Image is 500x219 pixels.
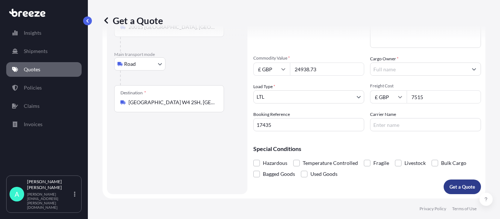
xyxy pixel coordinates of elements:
[15,190,19,198] span: A
[120,90,146,96] div: Destination
[27,192,72,209] p: [PERSON_NAME][EMAIL_ADDRESS][PERSON_NAME][DOMAIN_NAME]
[407,90,481,103] input: Enter amount
[370,118,481,131] input: Enter name
[253,118,364,131] input: Your internal reference
[263,169,295,180] span: Bagged Goods
[6,26,82,40] a: Insights
[452,206,477,212] a: Terms of Use
[24,29,41,37] p: Insights
[370,111,396,118] label: Carrier Name
[253,90,364,103] button: LTL
[303,158,358,169] span: Temperature Controlled
[102,15,163,26] p: Get a Quote
[263,158,287,169] span: Hazardous
[290,63,364,76] input: Type amount
[253,55,364,61] span: Commodity Value
[24,84,42,91] p: Policies
[467,63,481,76] button: Show suggestions
[27,179,72,190] p: [PERSON_NAME] [PERSON_NAME]
[124,60,136,68] span: Road
[6,44,82,58] a: Shipments
[310,169,337,180] span: Used Goods
[253,111,290,118] label: Booking Reference
[6,62,82,77] a: Quotes
[441,158,466,169] span: Bulk Cargo
[6,80,82,95] a: Policies
[24,102,40,110] p: Claims
[373,158,389,169] span: Fragile
[449,183,475,190] p: Get a Quote
[24,121,42,128] p: Invoices
[370,55,399,63] label: Cargo Owner
[24,48,48,55] p: Shipments
[6,99,82,113] a: Claims
[444,180,481,194] button: Get a Quote
[253,83,275,90] span: Load Type
[253,146,481,152] p: Special Conditions
[6,117,82,132] a: Invoices
[114,57,165,71] button: Select transport
[370,83,481,89] span: Freight Cost
[419,206,446,212] a: Privacy Policy
[257,93,264,101] span: LTL
[128,99,215,106] input: Destination
[114,52,240,57] p: Main transport mode
[370,63,467,76] input: Full name
[24,66,40,73] p: Quotes
[404,158,426,169] span: Livestock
